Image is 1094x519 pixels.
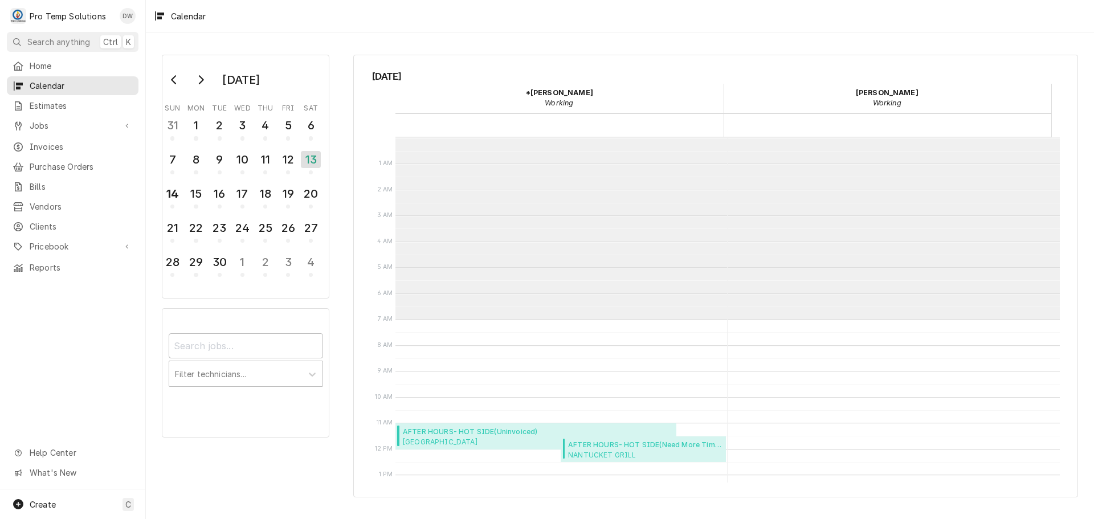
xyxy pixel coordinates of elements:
div: 3 [234,117,251,134]
span: Pricebook [30,240,116,252]
div: AFTER HOURS- HOT SIDE(Need More Time/Reschedule)NANTUCKET GRILLNantucket / [GEOGRAPHIC_DATA] / [S... [561,436,726,463]
button: Search anythingCtrlK [7,32,138,52]
span: Help Center [30,447,132,459]
th: Saturday [300,100,323,113]
div: 22 [187,219,205,236]
a: Reports [7,258,138,277]
a: Clients [7,217,138,236]
span: K [126,36,131,48]
th: Monday [184,100,208,113]
a: Calendar [7,76,138,95]
div: 14 [164,185,181,202]
span: 11 AM [374,418,396,427]
button: Go to next month [189,71,212,89]
div: 27 [302,219,320,236]
div: 29 [187,254,205,271]
span: 12 PM [372,444,396,453]
span: 7 AM [375,314,396,324]
div: 26 [279,219,297,236]
div: 5 [279,117,297,134]
span: Reports [30,261,133,273]
span: Create [30,500,56,509]
a: Estimates [7,96,138,115]
em: Working [873,99,901,107]
span: Home [30,60,133,72]
em: Working [545,99,573,107]
div: 2 [256,254,274,271]
strong: [PERSON_NAME] [856,88,919,97]
div: Calendar Calendar [353,55,1078,497]
a: Bills [7,177,138,196]
span: 3 AM [374,211,396,220]
span: Purchase Orders [30,161,133,173]
span: NANTUCKET GRILL Nantucket / [GEOGRAPHIC_DATA] / [STREET_ADDRESS][PERSON_NAME] [568,450,722,459]
span: Vendors [30,201,133,212]
button: Go to previous month [163,71,186,89]
div: DW [120,8,136,24]
span: 10 AM [372,393,396,402]
div: Calendar Filters [169,323,323,399]
div: 23 [211,219,228,236]
span: 2 AM [374,185,396,194]
span: Jobs [30,120,116,132]
div: 8 [187,151,205,168]
span: 8 AM [374,341,396,350]
div: AFTER HOURS- HOT SIDE(Uninvoiced)[GEOGRAPHIC_DATA][GEOGRAPHIC_DATA] / DUR / [STREET_ADDRESS] [395,423,676,449]
span: Bills [30,181,133,193]
div: 19 [279,185,297,202]
span: [GEOGRAPHIC_DATA] [GEOGRAPHIC_DATA] / DUR / [STREET_ADDRESS] [403,437,573,446]
div: 12 [279,151,297,168]
div: 10 [234,151,251,168]
div: 6 [302,117,320,134]
div: 24 [234,219,251,236]
div: 17 [234,185,251,202]
span: 9 AM [374,366,396,375]
th: Wednesday [231,100,254,113]
div: Dana Williams's Avatar [120,8,136,24]
div: 1 [187,117,205,134]
span: 6 AM [374,289,396,298]
div: 11 [256,151,274,168]
div: [Service] AFTER HOURS- HOT SIDE DURHAM HOTEL DURHAM HOTEL / DUR / 315 E Chapel Hill St, Durham, N... [395,423,676,449]
div: 13 [301,151,321,168]
span: Invoices [30,141,133,153]
div: Dakota Williams - Working [723,84,1051,112]
a: Invoices [7,137,138,156]
div: 4 [302,254,320,271]
th: Tuesday [208,100,231,113]
div: 31 [164,117,181,134]
span: Calendar [30,80,133,92]
div: 2 [211,117,228,134]
th: Thursday [254,100,277,113]
div: Calendar Filters [162,308,329,437]
a: Go to What's New [7,463,138,482]
span: AFTER HOURS- HOT SIDE ( Uninvoiced ) [403,427,573,437]
div: *Kevin Williams - Working [395,84,724,112]
span: Estimates [30,100,133,112]
a: Purchase Orders [7,157,138,176]
th: Sunday [161,100,184,113]
div: [Service] AFTER HOURS- HOT SIDE NANTUCKET GRILL Nantucket / Chapel Hill / 5925 Farrington Rd, Cha... [561,436,726,463]
div: 20 [302,185,320,202]
a: Home [7,56,138,75]
span: What's New [30,467,132,479]
div: Pro Temp Solutions's Avatar [10,8,26,24]
span: 1 PM [376,470,396,479]
div: 7 [164,151,181,168]
div: 1 [234,254,251,271]
strong: *[PERSON_NAME] [525,88,593,97]
span: 5 AM [374,263,396,272]
div: 25 [256,219,274,236]
input: Search jobs... [169,333,323,358]
span: 1 AM [376,159,396,168]
a: Go to Pricebook [7,237,138,256]
div: 18 [256,185,274,202]
th: Friday [277,100,300,113]
a: Go to Help Center [7,443,138,462]
a: Go to Jobs [7,116,138,135]
div: 15 [187,185,205,202]
span: [DATE] [372,69,1060,84]
div: P [10,8,26,24]
div: 16 [211,185,228,202]
div: 28 [164,254,181,271]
